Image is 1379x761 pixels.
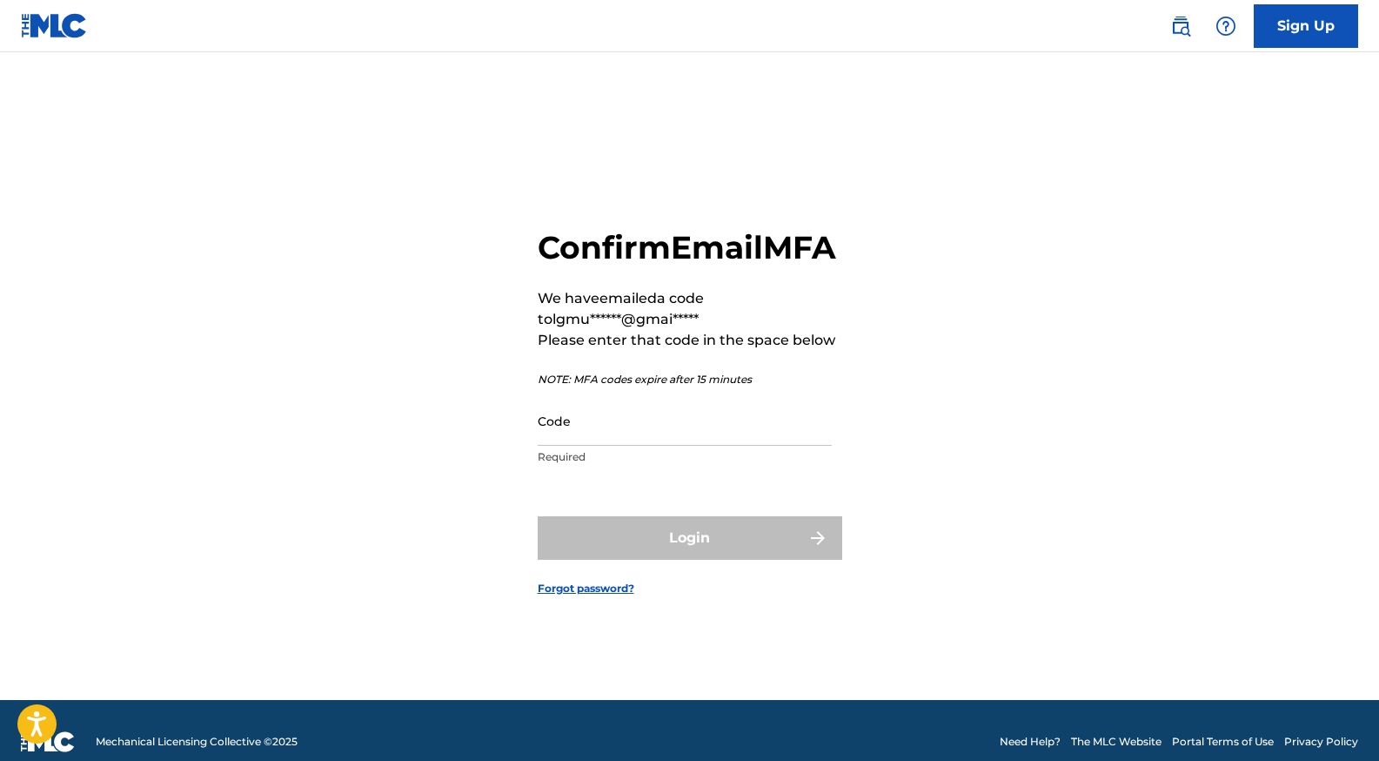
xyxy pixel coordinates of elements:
img: search [1170,16,1191,37]
a: The MLC Website [1071,734,1161,750]
img: MLC Logo [21,13,88,38]
p: NOTE: MFA codes expire after 15 minutes [538,372,842,387]
div: Help [1208,9,1243,44]
a: Sign Up [1254,4,1358,48]
a: Need Help? [1000,734,1061,750]
p: Required [538,449,832,465]
img: logo [21,731,75,752]
a: Forgot password? [538,581,634,596]
a: Portal Terms of Use [1172,734,1274,750]
p: Please enter that code in the space below [538,330,842,351]
h2: Confirm Email MFA [538,228,842,267]
a: Privacy Policy [1284,734,1358,750]
span: Mechanical Licensing Collective © 2025 [96,734,298,750]
a: Public Search [1163,9,1198,44]
img: help [1215,16,1236,37]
